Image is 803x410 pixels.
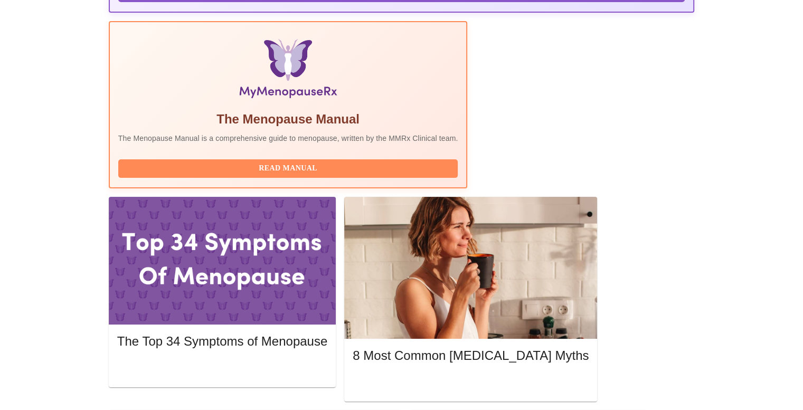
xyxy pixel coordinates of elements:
img: Menopause Manual [172,39,404,102]
button: Read More [353,374,589,393]
span: Read Manual [129,162,448,175]
a: Read More [117,363,330,372]
span: Read More [128,362,317,375]
button: Read More [117,359,327,378]
h5: 8 Most Common [MEDICAL_DATA] Myths [353,347,589,364]
span: Read More [363,377,578,390]
h5: The Top 34 Symptoms of Menopause [117,333,327,350]
h5: The Menopause Manual [118,111,458,128]
a: Read Manual [118,163,461,172]
p: The Menopause Manual is a comprehensive guide to menopause, written by the MMRx Clinical team. [118,133,458,144]
a: Read More [353,378,591,387]
button: Read Manual [118,159,458,178]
